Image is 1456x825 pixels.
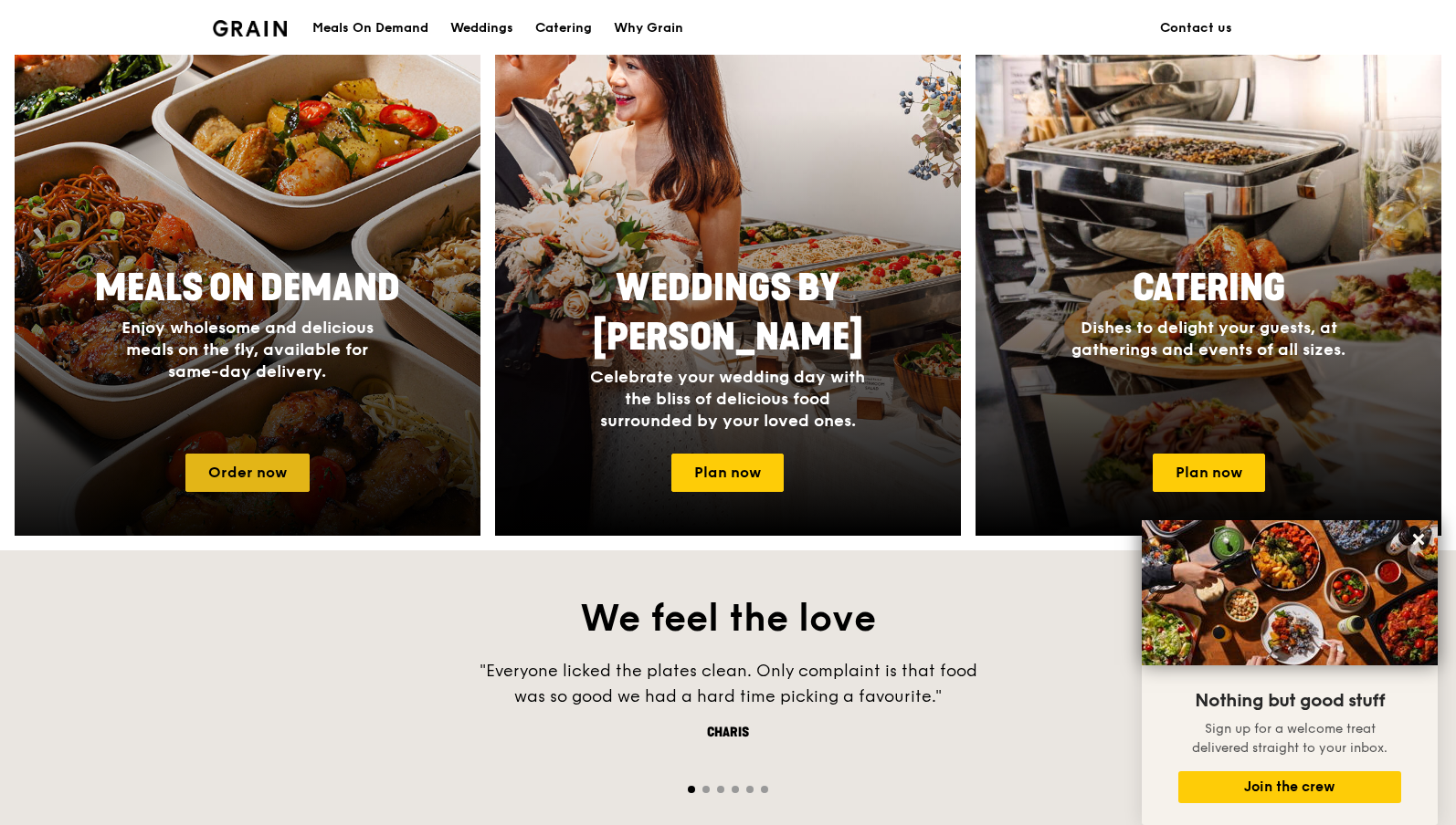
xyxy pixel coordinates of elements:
div: Why Grain [614,1,683,56]
span: Go to slide 1 [688,786,695,793]
span: Go to slide 3 [717,786,724,793]
span: Enjoy wholesome and delicious meals on the fly, available for same-day delivery. [121,318,374,381]
a: Plan now [1153,454,1265,492]
span: Meals On Demand [95,266,400,310]
span: Catering [1133,266,1285,310]
a: Catering [524,1,603,56]
div: "Everyone licked the plates clean. Only complaint is that food was so good we had a hard time pic... [454,658,1002,709]
button: Join the crew [1178,771,1401,803]
span: Celebrate your wedding day with the bliss of delicious food surrounded by your loved ones. [590,367,865,431]
img: Grain [213,20,287,37]
span: Sign up for a welcome treat delivered straight to your inbox. [1192,721,1387,756]
button: Close [1404,525,1433,554]
span: Go to slide 4 [732,786,739,793]
a: CateringDishes to delight your guests, at gatherings and events of all sizes.Plan now [976,5,1441,536]
span: Nothing but good stuff [1195,690,1385,712]
span: Go to slide 2 [702,786,710,793]
span: Dishes to delight your guests, at gatherings and events of all sizes. [1071,318,1345,360]
a: Plan now [671,454,784,492]
a: Order now [185,454,310,492]
a: Why Grain [603,1,694,56]
img: DSC07876-Edit02-Large.jpeg [1142,520,1438,665]
a: Weddings by [PERSON_NAME]Celebrate your wedding day with the bliss of delicious food surrounded b... [495,5,961,536]
a: Weddings [439,1,524,56]
div: Charis [454,724,1002,742]
a: Meals On DemandEnjoy wholesome and delicious meals on the fly, available for same-day delivery.Or... [15,5,480,536]
div: Catering [535,1,592,56]
div: Weddings [450,1,513,56]
div: Meals On Demand [312,1,428,56]
span: Go to slide 6 [761,786,768,793]
a: Contact us [1149,1,1243,56]
span: Weddings by [PERSON_NAME] [593,266,863,360]
span: Go to slide 5 [746,786,754,793]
